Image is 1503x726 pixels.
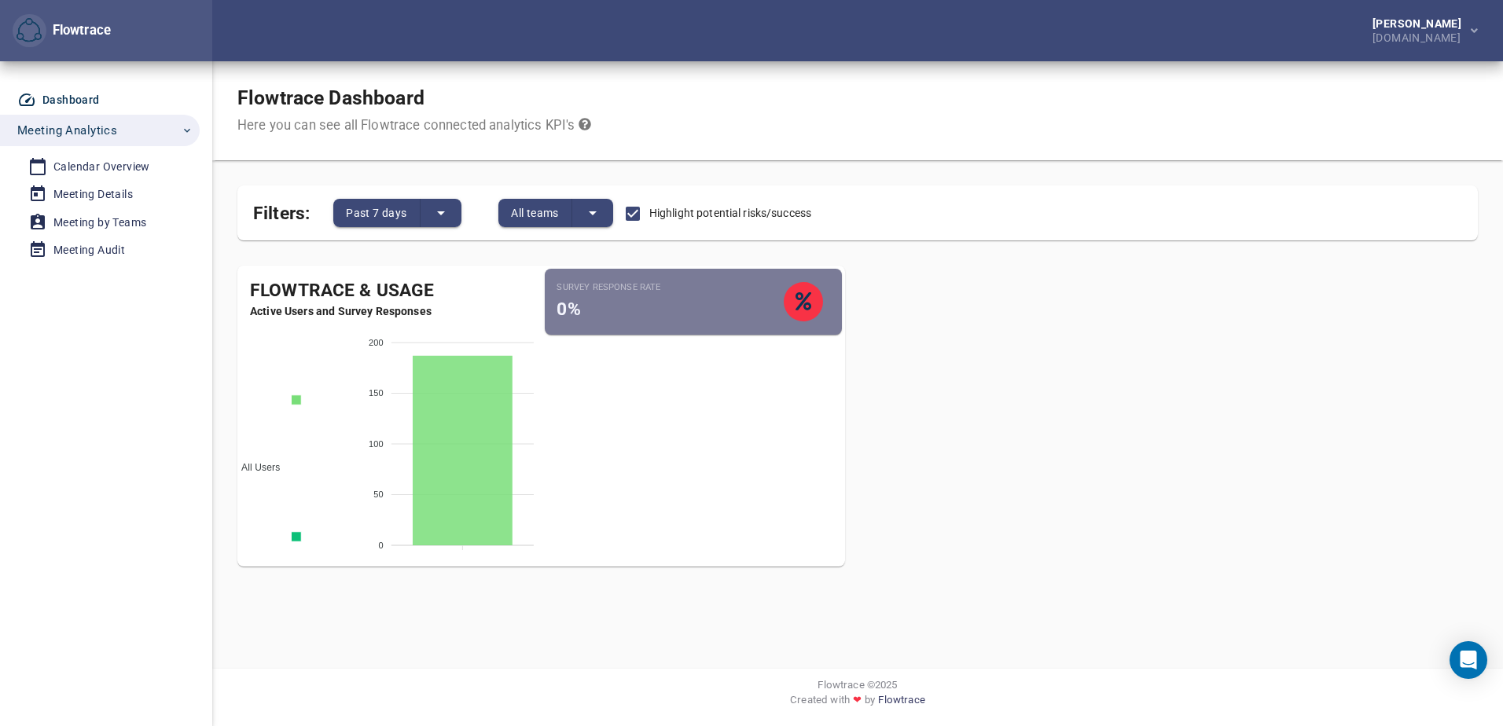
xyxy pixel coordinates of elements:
[511,203,559,222] span: All teams
[649,205,811,222] span: Highlight potential risks/success
[17,120,117,141] span: Meeting Analytics
[878,692,924,713] a: Flowtrace
[333,199,420,227] button: Past 7 days
[1373,29,1468,43] div: [DOMAIN_NAME]
[237,86,591,110] h1: Flowtrace Dashboard
[498,199,613,227] div: split button
[46,21,111,40] div: Flowtrace
[373,489,384,499] tspan: 50
[850,692,865,707] span: ❤
[13,14,46,48] button: Flowtrace
[557,281,785,294] small: Survey Response Rate
[13,14,111,48] div: Flowtrace
[53,213,146,233] div: Meeting by Teams
[346,203,406,222] span: Past 7 days
[557,299,581,320] span: 0%
[17,18,42,43] img: Flowtrace
[369,439,384,449] tspan: 100
[237,303,541,319] span: Active Users and Survey Responses
[237,278,541,304] div: Flowtrace & Usage
[1347,13,1490,48] button: [PERSON_NAME][DOMAIN_NAME]
[865,692,875,713] span: by
[230,462,280,473] span: All Users
[369,388,384,398] tspan: 150
[1450,641,1487,679] div: Open Intercom Messenger
[53,185,133,204] div: Meeting Details
[42,90,100,110] div: Dashboard
[53,240,125,260] div: Meeting Audit
[1373,18,1468,29] div: [PERSON_NAME]
[818,677,897,692] span: Flowtrace © 2025
[498,199,572,227] button: All teams
[379,541,384,550] tspan: 0
[237,116,591,135] div: Here you can see all Flowtrace connected analytics KPI's
[53,157,150,177] div: Calendar Overview
[225,692,1490,713] div: Created with
[333,199,461,227] div: split button
[253,193,310,227] span: Filters:
[369,338,384,347] tspan: 200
